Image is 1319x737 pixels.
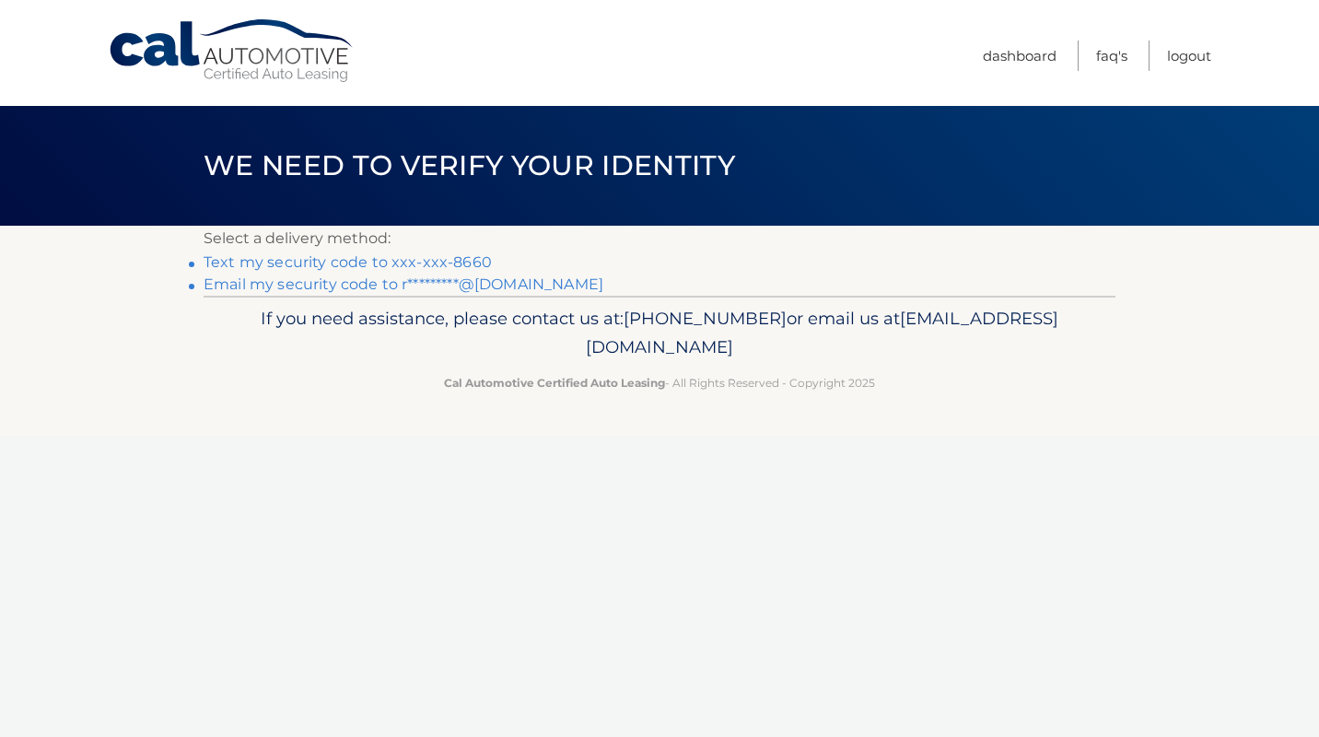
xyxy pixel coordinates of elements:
a: Text my security code to xxx-xxx-8660 [204,253,492,271]
span: We need to verify your identity [204,148,735,182]
a: Logout [1167,41,1211,71]
a: FAQ's [1096,41,1127,71]
span: [PHONE_NUMBER] [624,308,787,329]
a: Cal Automotive [108,18,356,84]
p: Select a delivery method: [204,226,1115,252]
p: - All Rights Reserved - Copyright 2025 [216,373,1103,392]
strong: Cal Automotive Certified Auto Leasing [444,376,665,390]
a: Email my security code to r*********@[DOMAIN_NAME] [204,275,603,293]
p: If you need assistance, please contact us at: or email us at [216,304,1103,363]
a: Dashboard [983,41,1056,71]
